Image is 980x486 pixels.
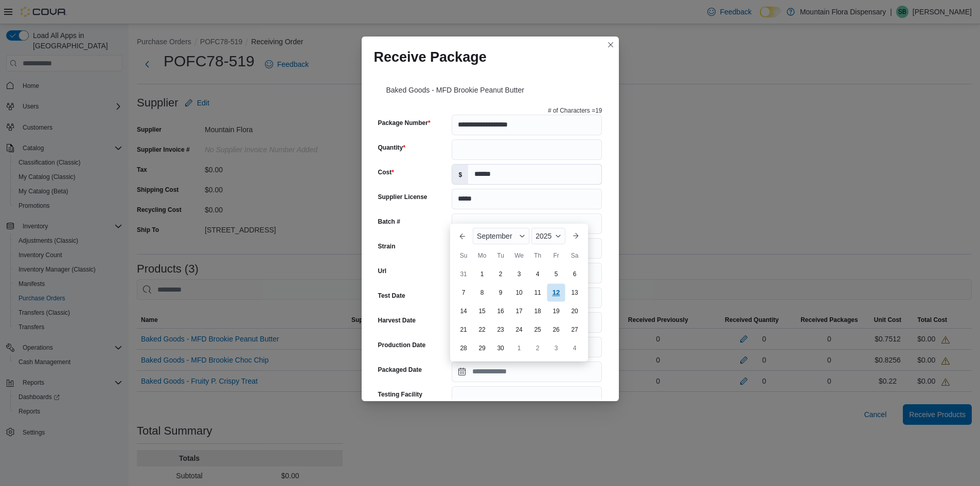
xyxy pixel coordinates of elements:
div: Th [529,247,546,264]
div: day-31 [455,266,472,282]
label: Supplier License [378,193,427,201]
div: day-11 [529,284,546,301]
div: day-25 [529,321,546,338]
div: day-14 [455,303,472,319]
div: day-10 [511,284,527,301]
h1: Receive Package [374,49,487,65]
div: day-12 [547,283,565,301]
span: September [477,232,512,240]
div: day-19 [548,303,564,319]
label: $ [452,165,468,184]
label: Batch # [378,218,400,226]
div: Button. Open the year selector. 2025 is currently selected. [531,228,565,244]
div: day-13 [566,284,583,301]
button: Next month [567,228,584,244]
div: day-27 [566,321,583,338]
div: September, 2025 [454,265,584,357]
label: Url [378,267,387,275]
div: day-6 [566,266,583,282]
div: day-23 [492,321,509,338]
div: day-5 [548,266,564,282]
div: day-1 [511,340,527,356]
div: day-24 [511,321,527,338]
div: day-15 [474,303,490,319]
label: Cost [378,168,394,176]
label: Production Date [378,341,426,349]
div: day-28 [455,340,472,356]
button: Closes this modal window [604,39,617,51]
label: Package Number [378,119,431,127]
div: Tu [492,247,509,264]
label: Strain [378,242,396,250]
div: day-20 [566,303,583,319]
div: day-4 [566,340,583,356]
span: 2025 [536,232,551,240]
div: day-3 [511,266,527,282]
div: day-22 [474,321,490,338]
div: day-29 [474,340,490,356]
div: day-2 [529,340,546,356]
input: Press the down key to enter a popover containing a calendar. Press the escape key to close the po... [452,362,602,382]
label: Quantity [378,143,405,152]
div: day-18 [529,303,546,319]
div: day-16 [492,303,509,319]
button: Previous Month [454,228,471,244]
div: Button. Open the month selector. September is currently selected. [473,228,529,244]
label: Packaged Date [378,366,422,374]
label: Test Date [378,292,405,300]
div: day-17 [511,303,527,319]
div: We [511,247,527,264]
p: # of Characters = 19 [548,106,602,115]
div: day-21 [455,321,472,338]
div: Su [455,247,472,264]
div: Fr [548,247,564,264]
div: day-26 [548,321,564,338]
div: day-30 [492,340,509,356]
div: day-1 [474,266,490,282]
div: day-7 [455,284,472,301]
div: day-9 [492,284,509,301]
label: Testing Facility [378,390,422,399]
div: day-3 [548,340,564,356]
div: day-4 [529,266,546,282]
div: Baked Goods - MFD Brookie Peanut Butter [374,74,607,102]
div: Mo [474,247,490,264]
label: Harvest Date [378,316,416,325]
div: day-8 [474,284,490,301]
div: day-2 [492,266,509,282]
div: Sa [566,247,583,264]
